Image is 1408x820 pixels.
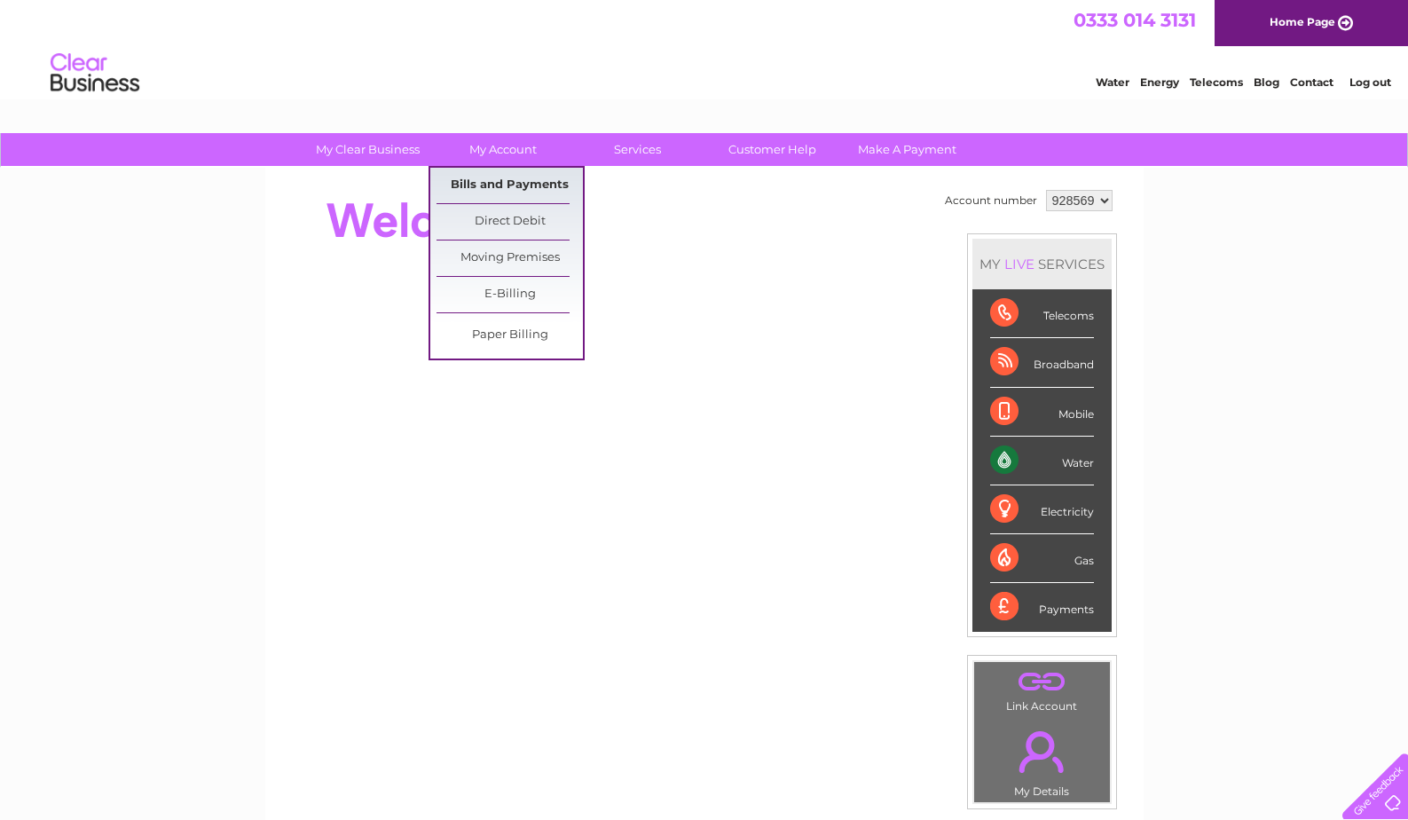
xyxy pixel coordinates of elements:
[1254,75,1279,89] a: Blog
[990,485,1094,534] div: Electricity
[50,46,140,100] img: logo.png
[437,318,583,353] a: Paper Billing
[1290,75,1333,89] a: Contact
[437,277,583,312] a: E-Billing
[1140,75,1179,89] a: Energy
[990,583,1094,631] div: Payments
[990,289,1094,338] div: Telecoms
[564,133,711,166] a: Services
[437,240,583,276] a: Moving Premises
[1074,9,1196,31] a: 0333 014 3131
[990,437,1094,485] div: Water
[437,168,583,203] a: Bills and Payments
[1001,256,1038,272] div: LIVE
[972,239,1112,289] div: MY SERVICES
[295,133,441,166] a: My Clear Business
[286,10,1124,86] div: Clear Business is a trading name of Verastar Limited (registered in [GEOGRAPHIC_DATA] No. 3667643...
[437,204,583,240] a: Direct Debit
[990,534,1094,583] div: Gas
[1190,75,1243,89] a: Telecoms
[973,661,1111,717] td: Link Account
[1096,75,1129,89] a: Water
[990,388,1094,437] div: Mobile
[979,666,1105,698] a: .
[979,721,1105,783] a: .
[940,185,1042,216] td: Account number
[1349,75,1391,89] a: Log out
[834,133,980,166] a: Make A Payment
[973,716,1111,803] td: My Details
[990,338,1094,387] div: Broadband
[699,133,846,166] a: Customer Help
[429,133,576,166] a: My Account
